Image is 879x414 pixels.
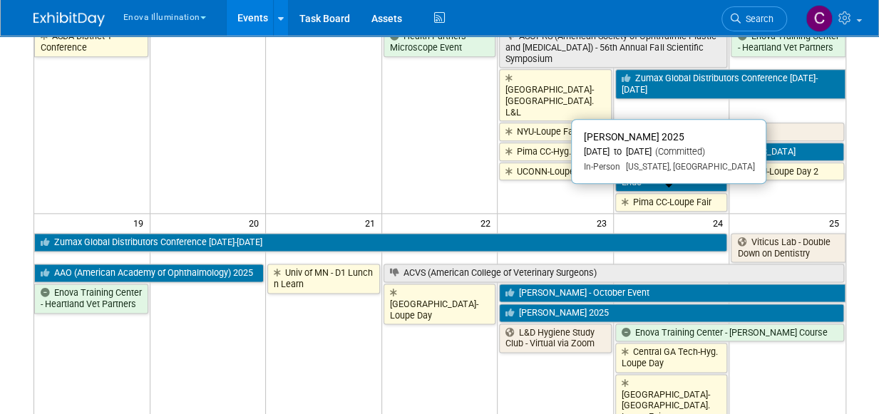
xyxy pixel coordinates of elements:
[583,162,620,172] span: In-Person
[731,233,845,262] a: Viticus Lab - Double Down on Dentistry
[499,304,843,322] a: [PERSON_NAME] 2025
[620,162,754,172] span: [US_STATE], [GEOGRAPHIC_DATA]
[499,324,612,353] a: L&D Hygiene Study Club - Virtual via Zoom
[721,6,787,31] a: Search
[499,162,612,181] a: UCONN-Loupe Fair
[651,146,704,157] span: (Committed)
[34,12,105,26] img: ExhibitDay
[615,324,844,342] a: Enova Training Center - [PERSON_NAME] Course
[741,14,773,24] span: Search
[499,69,612,121] a: [GEOGRAPHIC_DATA]-[GEOGRAPHIC_DATA]. L&L
[499,143,612,161] a: Pima CC-Hyg. L&L
[384,264,844,282] a: ACVS (American College of Veterinary Surgeons)
[499,284,845,302] a: [PERSON_NAME] - October Event
[731,162,843,181] a: HPU-Loupe Day 2
[34,27,148,56] a: ASDA District 1 Conference
[806,5,833,32] img: Coley McClendon
[34,284,148,313] a: Enova Training Center - Heartland Vet Partners
[583,131,684,143] span: [PERSON_NAME] 2025
[34,264,264,282] a: AAO (American Academy of Ophthalmology) 2025
[711,214,729,232] span: 24
[247,214,265,232] span: 20
[364,214,381,232] span: 21
[595,214,613,232] span: 23
[615,69,845,98] a: Zumax Global Distributors Conference [DATE]-[DATE]
[499,27,727,68] a: ASOPRS (American Society of Ophthalmic Plastic and [MEDICAL_DATA]) - 56th Annual Fall Scientific ...
[384,284,496,324] a: [GEOGRAPHIC_DATA]-Loupe Day
[583,146,754,158] div: [DATE] to [DATE]
[132,214,150,232] span: 19
[384,27,496,56] a: Health Partners Microscope Event
[267,264,380,293] a: Univ of MN - D1 Lunch n Learn
[615,343,728,372] a: Central GA Tech-Hyg. Loupe Day
[828,214,845,232] span: 25
[479,214,497,232] span: 22
[615,193,728,212] a: Pima CC-Loupe Fair
[731,27,845,56] a: Enova Training Center - Heartland Vet Partners
[499,123,612,141] a: NYU-Loupe Fair
[34,233,728,252] a: Zumax Global Distributors Conference [DATE]-[DATE]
